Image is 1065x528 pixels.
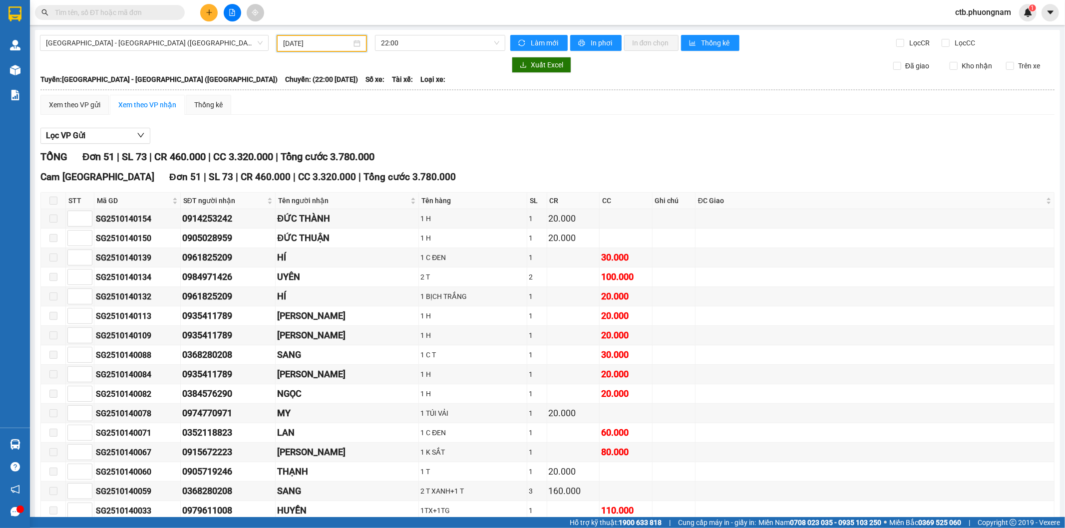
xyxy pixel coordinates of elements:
[420,349,525,360] div: 1 C T
[10,462,20,472] span: question-circle
[420,310,525,321] div: 1 H
[570,517,662,528] span: Hỗ trợ kỹ thuật:
[96,290,179,303] div: SG2510140132
[529,466,545,477] div: 1
[698,195,1044,206] span: ĐC Giao
[96,466,179,478] div: SG2510140060
[901,60,933,71] span: Đã giao
[531,59,563,70] span: Xuất Excel
[420,486,525,497] div: 2 T XANH+1 T
[94,306,181,326] td: SG2510140113
[10,90,20,100] img: solution-icon
[96,252,179,264] div: SG2510140139
[247,4,264,21] button: aim
[381,35,499,50] span: 22:00
[277,484,417,498] div: SANG
[149,151,152,163] span: |
[624,35,679,51] button: In đơn chọn
[10,40,20,50] img: warehouse-icon
[1029,4,1036,11] sup: 1
[529,505,545,516] div: 1
[96,368,179,381] div: SG2510140084
[570,35,622,51] button: printerIn phơi
[277,426,417,440] div: LAN
[276,151,278,163] span: |
[419,193,527,209] th: Tên hàng
[276,306,419,326] td: NHẬT QUANG
[420,388,525,399] div: 1 H
[96,446,179,459] div: SG2510140067
[529,447,545,458] div: 1
[276,229,419,248] td: ĐỨC THUẬN
[40,75,278,83] b: Tuyến: [GEOGRAPHIC_DATA] - [GEOGRAPHIC_DATA] ([GEOGRAPHIC_DATA])
[276,287,419,306] td: HÍ
[96,427,179,439] div: SG2510140071
[1046,8,1055,17] span: caret-down
[181,365,276,384] td: 0935411789
[213,151,273,163] span: CC 3.320.000
[278,195,408,206] span: Tên người nhận
[420,271,525,282] div: 2 T
[137,131,145,139] span: down
[276,345,419,365] td: SANG
[277,270,417,284] div: UYÊN
[277,212,417,226] div: ĐỨC THÀNH
[96,505,179,517] div: SG2510140033
[181,229,276,248] td: 0905028959
[283,38,352,49] input: 14/10/2025
[181,345,276,365] td: 0368280208
[117,151,119,163] span: |
[182,270,274,284] div: 0984971426
[285,74,358,85] span: Chuyến: (22:00 [DATE])
[276,365,419,384] td: NHẬT QUANG
[182,504,274,518] div: 0979611008
[276,443,419,462] td: ANH TUẤN
[181,423,276,443] td: 0352118823
[94,443,181,462] td: SG2510140067
[276,404,419,423] td: MY
[276,462,419,482] td: THẠNH
[181,384,276,404] td: 0384576290
[678,517,756,528] span: Cung cấp máy in - giấy in:
[181,306,276,326] td: 0935411789
[529,291,545,302] div: 1
[529,408,545,419] div: 1
[208,151,211,163] span: |
[182,328,274,342] div: 0935411789
[702,37,731,48] span: Thống kê
[529,349,545,360] div: 1
[94,404,181,423] td: SG2510140078
[40,171,154,183] span: Cam [GEOGRAPHIC_DATA]
[790,519,881,527] strong: 0708 023 035 - 0935 103 250
[529,369,545,380] div: 1
[518,39,527,47] span: sync
[276,384,419,404] td: NGỌC
[600,193,652,209] th: CC
[277,465,417,479] div: THẠNH
[277,328,417,342] div: [PERSON_NAME]
[182,484,274,498] div: 0368280208
[420,466,525,477] div: 1 T
[94,248,181,267] td: SG2510140139
[10,439,20,450] img: warehouse-icon
[40,128,150,144] button: Lọc VP Gửi
[94,501,181,521] td: SG2510140033
[276,423,419,443] td: LAN
[276,501,419,521] td: HUYỀN
[276,209,419,229] td: ĐỨC THÀNH
[918,519,961,527] strong: 0369 525 060
[529,427,545,438] div: 1
[181,482,276,501] td: 0368280208
[601,367,650,381] div: 20.000
[94,365,181,384] td: SG2510140084
[82,151,114,163] span: Đơn 51
[122,151,147,163] span: SL 73
[529,486,545,497] div: 3
[420,369,525,380] div: 1 H
[94,384,181,404] td: SG2510140082
[619,519,662,527] strong: 1900 633 818
[529,233,545,244] div: 1
[182,426,274,440] div: 0352118823
[10,65,20,75] img: warehouse-icon
[46,35,263,50] span: Sài Gòn - Nha Trang (Hàng Hoá)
